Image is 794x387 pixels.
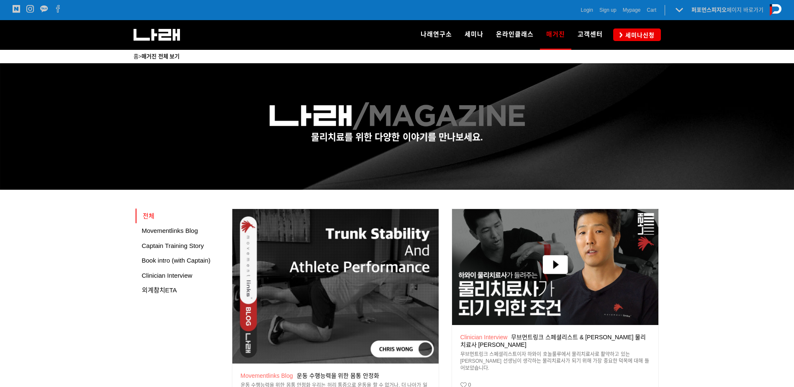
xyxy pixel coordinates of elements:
a: Clinician Interview [460,334,511,341]
img: 457145a0c44d9.png [270,102,525,130]
a: Movementlinks Blog [136,223,226,238]
a: Login [581,6,593,14]
a: Movementlinks Blog [241,372,297,379]
a: Cart [647,6,656,14]
span: 전체 [143,212,154,219]
strong: 퍼포먼스피지오 [691,7,727,13]
a: 온라인클래스 [490,20,540,49]
div: 무브먼트링크 스페셜리스트 & [PERSON_NAME] 물리치료사 [PERSON_NAME] [460,333,650,348]
span: 온라인클래스 [496,31,534,38]
a: 전체 [136,209,226,224]
a: 퍼포먼스피지오페이지 바로가기 [691,7,763,13]
span: 물리치료를 위한 다양한 이야기를 만나보세요. [311,132,483,142]
span: 고객센터 [578,31,603,38]
a: Clinician Interview [136,268,226,283]
a: 고객센터 [571,20,609,49]
em: Clinician Interview [460,334,510,341]
a: 나래연구소 [414,20,458,49]
a: Mypage [623,6,641,14]
span: 세미나 [465,31,483,38]
p: > [134,52,661,61]
a: 매거진 전체 보기 [141,53,180,59]
span: Clinician Interview [142,272,193,279]
a: 외계참치ETA [136,283,226,298]
div: 운동 수행능력을 위한 몸통 안정화 [241,372,430,379]
span: 세미나신청 [623,31,655,39]
a: 세미나신청 [613,28,661,41]
span: 무브먼트링크 스페셜리스트이자 하와이 호놀룰루에서 물리치료사로 활약하고 있는 [PERSON_NAME] 선생님이 생각하는 물리치료사가 되기 위해 가장 중요한 덕목에 대해 들어보았... [460,351,649,372]
a: 매거진 [540,20,571,49]
a: Captain Training Story [136,238,226,253]
span: Movementlinks Blog [142,227,198,234]
span: 나래연구소 [421,31,452,38]
a: 세미나 [458,20,490,49]
span: 외계참치ETA [142,286,177,294]
a: Sign up [599,6,617,14]
span: Book intro (with Captain) [142,257,211,264]
span: 매거진 [546,28,565,41]
a: 홈 [134,53,139,59]
a: Book intro (with Captain) [136,253,226,268]
span: Captain Training Story [142,242,204,249]
em: Movementlinks Blog [241,372,295,379]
